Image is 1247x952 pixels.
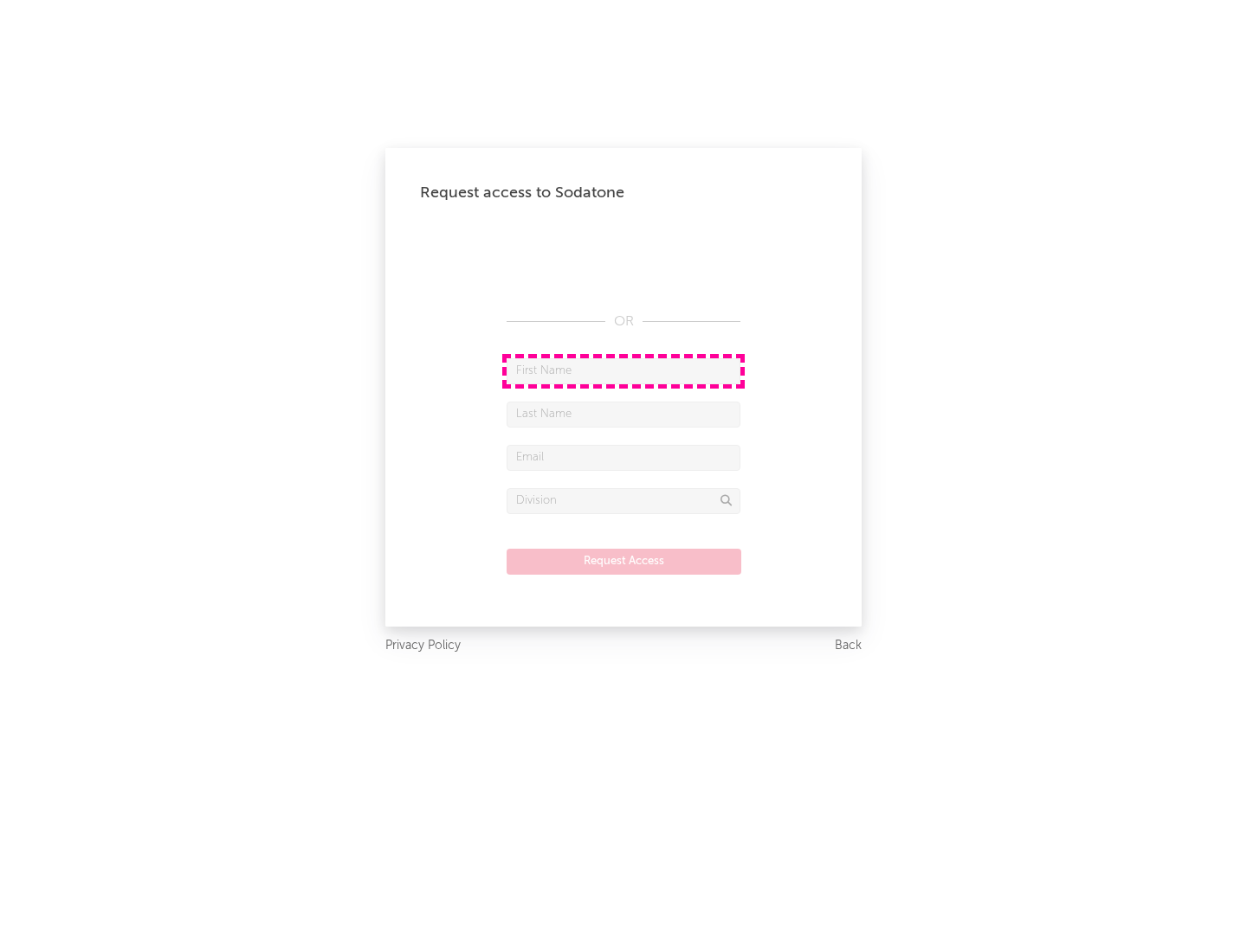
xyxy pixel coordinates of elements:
[507,549,741,575] button: Request Access
[507,312,740,332] div: OR
[385,635,461,657] a: Privacy Policy
[507,445,740,471] input: Email
[835,635,862,657] a: Back
[507,402,740,428] input: Last Name
[507,358,740,384] input: First Name
[420,183,827,203] div: Request access to Sodatone
[507,488,740,514] input: Division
